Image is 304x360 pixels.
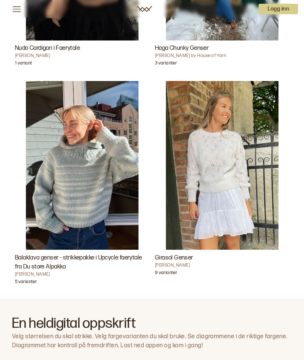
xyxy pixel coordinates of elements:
a: Balaklava genser - strikkepakke i Upcycle faerytale fra Du store Alpakka [15,81,149,283]
img: Trine Lise HøysethGirasol Genser [166,81,278,250]
h3: Nudo Cardigan i Faerytale [15,44,149,53]
p: Logg inn [259,4,298,14]
a: Girasol Genser [155,81,289,283]
p: Velg størrelsen du skal strikke. Velg fargevarianten du skal bruke. Se diagrammene i de riktige f... [12,332,292,350]
h4: [PERSON_NAME] [15,271,149,277]
p: 5 varianter [15,279,37,286]
p: 1 variant [15,60,32,68]
p: 9 varianter [155,270,177,277]
h2: En heldigital oppskrift [12,316,292,331]
img: Brit Frafjord ØrstavikBalaklava genser - strikkepakke i Upcycle faerytale fra Du store Alpakka [26,81,138,250]
h4: [PERSON_NAME] by House of Yarn [155,53,289,59]
p: 3 varianter [155,60,177,68]
h4: [PERSON_NAME] [15,53,149,59]
a: Woolit [137,6,152,12]
h3: Girasol Genser [155,253,289,262]
h4: [PERSON_NAME] [155,262,289,268]
h3: Haga Chunky Genser [155,44,289,53]
h3: Balaklava genser - strikkepakke i Upcycle faerytale fra Du store Alpakka [15,253,149,271]
button: User dropdown [259,4,298,14]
